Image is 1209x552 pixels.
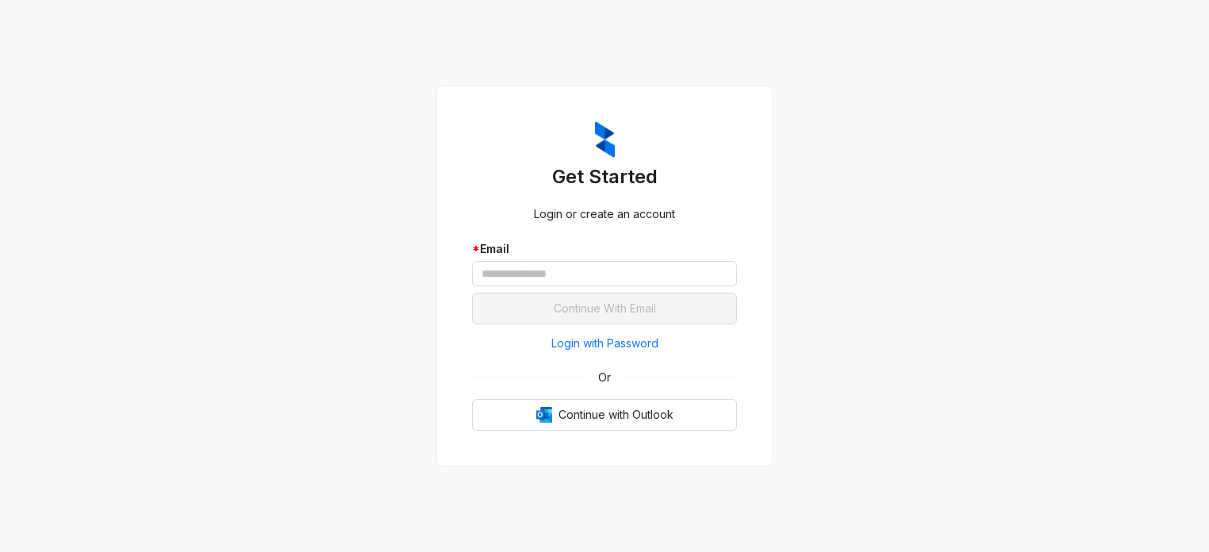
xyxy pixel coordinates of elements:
div: Login or create an account [472,205,737,223]
button: Continue With Email [472,293,737,324]
button: OutlookContinue with Outlook [472,399,737,431]
div: Email [472,240,737,258]
span: Continue with Outlook [558,406,674,424]
img: Outlook [536,407,552,423]
button: Login with Password [472,331,737,356]
span: Login with Password [551,335,658,352]
img: ZumaIcon [595,121,615,158]
h3: Get Started [472,164,737,190]
span: Or [587,369,622,386]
